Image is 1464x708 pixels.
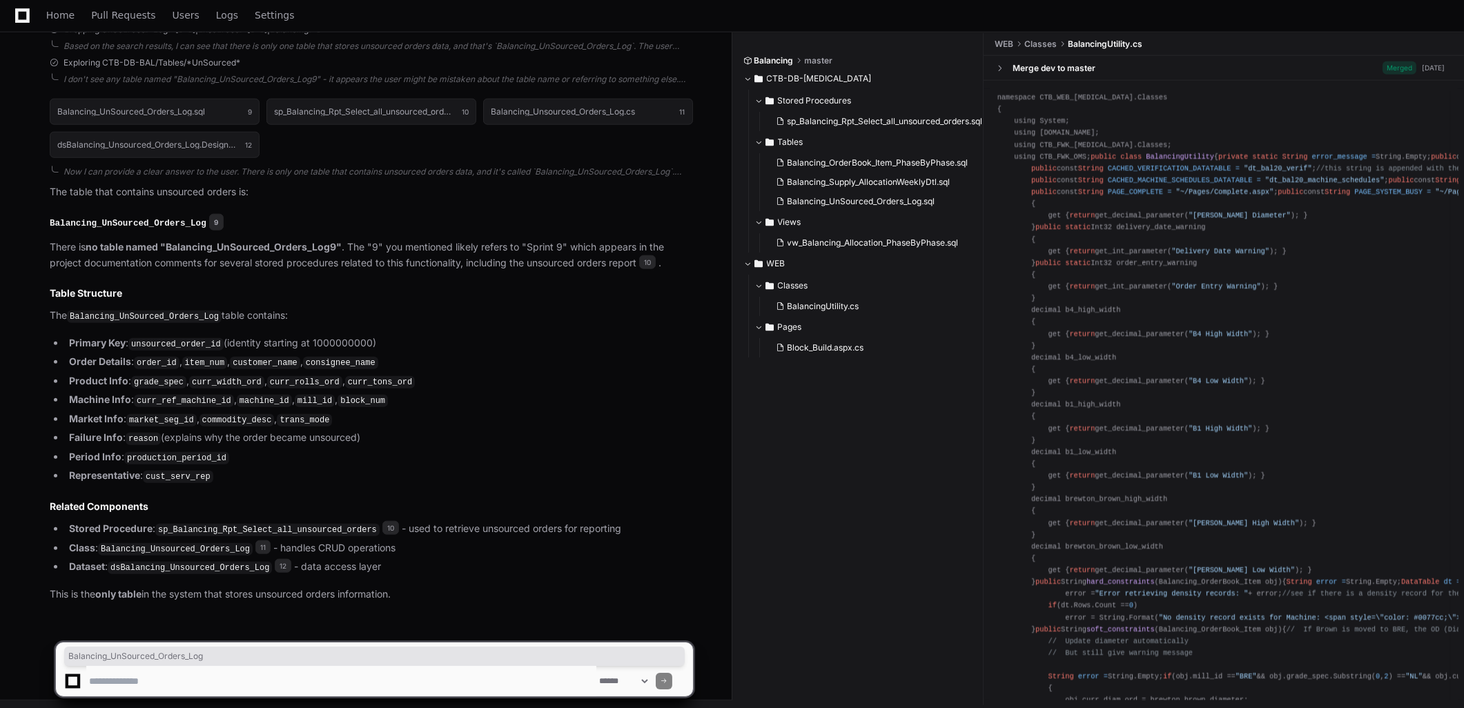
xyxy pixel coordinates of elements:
[995,39,1013,50] span: WEB
[1069,330,1095,338] span: return
[805,55,833,66] span: master
[754,211,984,233] button: Views
[1325,188,1350,196] span: String
[743,253,973,275] button: WEB
[788,301,859,312] span: BalancingUtility.cs
[65,430,693,446] li: : (explains why the order became unsourced)
[65,468,693,484] li: :
[788,196,935,207] span: Balancing_UnSourced_Orders_Log.sql
[1129,601,1133,609] span: 0
[274,108,455,116] h1: sp_Balancing_Rpt_Select_all_unsourced_orders.sql
[765,319,774,335] svg: Directory
[57,108,205,116] h1: Balancing_UnSourced_Orders_Log.sql
[1108,176,1252,184] span: CACHED_MACHINE_SCHEDULES_DATATABLE
[1069,377,1095,385] span: return
[754,316,973,338] button: Pages
[1265,176,1385,184] span: "dt_bal20_machine_schedules"
[50,184,693,200] p: The table that contains unsourced orders is:
[788,237,959,248] span: vw_Balancing_Allocation_PhaseByPhase.sql
[338,395,388,407] code: block_num
[765,134,774,150] svg: Directory
[1048,601,1057,609] span: if
[50,99,260,125] button: Balancing_UnSourced_Orders_Log.sql9
[216,11,238,19] span: Logs
[1035,259,1061,267] span: public
[1035,223,1061,231] span: public
[1189,471,1248,480] span: "B1 Low Width"
[69,375,128,386] strong: Product Info
[65,411,693,428] li: : , ,
[50,308,693,324] p: The table contains:
[128,338,224,351] code: unsourced_order_id
[134,357,179,369] code: order_id
[1236,164,1240,173] span: =
[98,543,253,555] code: Balancing_Unsourced_Orders_Log
[754,70,763,87] svg: Directory
[67,311,222,323] code: Balancing_UnSourced_Orders_Log
[778,95,852,106] span: Stored Procedures
[491,108,635,116] h1: Balancing_Unsourced_Orders_Log.cs
[126,414,197,426] code: market_seg_id
[50,286,693,300] h2: Table Structure
[173,11,199,19] span: Users
[50,132,260,158] button: dsBalancing_Unsourced_Orders_Log.Designer.cs12
[131,376,186,389] code: grade_spec
[771,297,965,316] button: BalancingUtility.cs
[1069,519,1095,527] span: return
[1257,176,1261,184] span: =
[64,57,240,68] span: Exploring CTB-DB-BAL/Tables/*UnSourced*
[1086,578,1155,586] span: hard_constraints
[1065,223,1091,231] span: static
[1013,63,1095,74] div: Merge dev to master
[1435,176,1461,184] span: String
[134,395,234,407] code: curr_ref_machine_id
[86,241,342,253] strong: no table named "Balancing_UnSourced_Orders_Log9"
[155,524,380,536] code: sp_Balancing_Rpt_Select_all_unsourced_orders
[1167,188,1171,196] span: =
[69,355,131,367] strong: Order Details
[1171,282,1260,291] span: "Order Entry Warning"
[1252,153,1278,161] span: static
[69,522,153,534] strong: Stored Procedure
[1068,39,1142,50] span: BalancingUtility.cs
[680,106,685,117] span: 11
[182,357,228,369] code: item_num
[69,393,131,405] strong: Machine Info
[1146,153,1214,161] span: BalancingUtility
[1354,188,1423,196] span: PAGE_SYSTEM_BUSY
[124,452,229,464] code: production_period_id
[255,540,271,554] span: 11
[1069,471,1095,480] span: return
[50,500,693,513] h2: Related Components
[1422,63,1445,73] div: [DATE]
[1108,164,1231,173] span: CACHED_VERIFICATION_DATATABLE
[275,559,291,573] span: 12
[237,395,292,407] code: machine_id
[382,521,399,535] span: 10
[1342,578,1346,586] span: =
[778,280,808,291] span: Classes
[743,68,973,90] button: CTB-DB-[MEDICAL_DATA]
[462,106,469,117] span: 10
[266,99,476,125] button: sp_Balancing_Rpt_Select_all_unsourced_orders.sql10
[1372,153,1376,161] span: =
[754,55,794,66] span: Balancing
[765,277,774,294] svg: Directory
[778,217,801,228] span: Views
[771,153,976,173] button: Balancing_OrderBook_Item_PhaseByPhase.sql
[1189,211,1291,219] span: "[PERSON_NAME] Diameter"
[765,214,774,230] svg: Directory
[778,322,802,333] span: Pages
[1069,247,1095,255] span: return
[1031,176,1057,184] span: public
[1171,247,1269,255] span: "Delivery Date Warning"
[303,357,378,369] code: consignee_name
[1078,176,1104,184] span: String
[1069,424,1095,433] span: return
[1444,578,1452,586] span: dt
[345,376,416,389] code: curr_tons_ord
[765,92,774,109] svg: Directory
[1401,578,1439,586] span: DataTable
[248,106,252,117] span: 9
[65,540,693,557] li: : - handles CRUD operations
